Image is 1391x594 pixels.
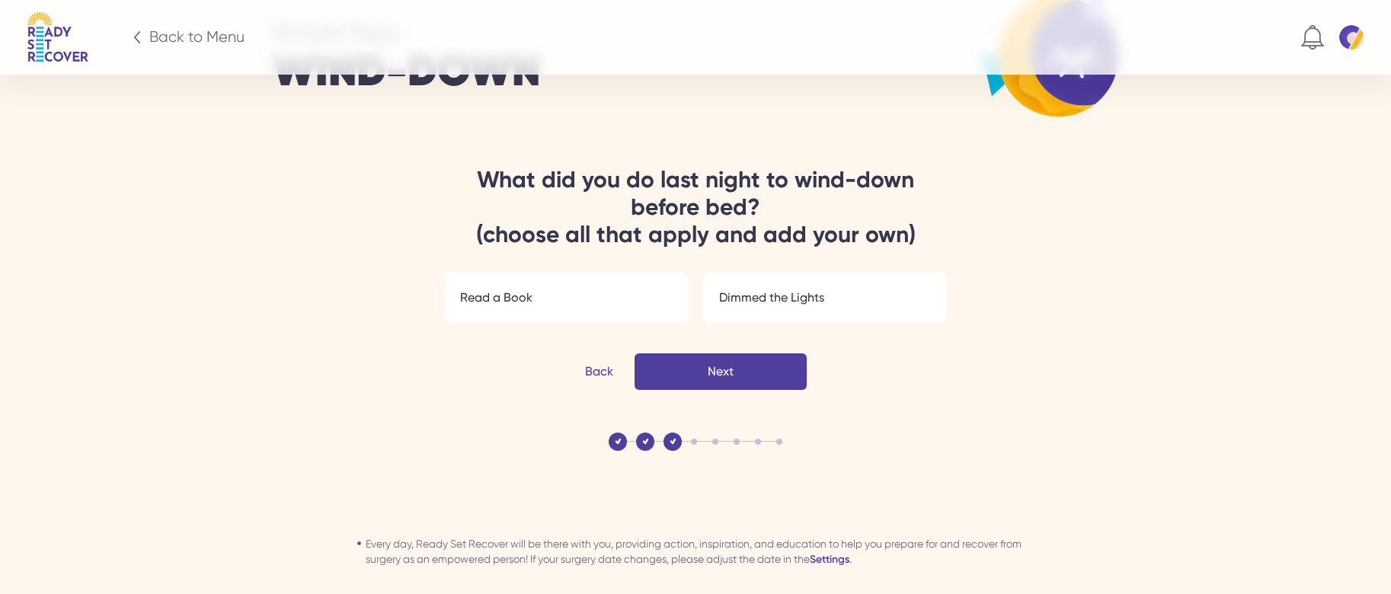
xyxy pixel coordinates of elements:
[719,289,824,307] div: Dimmed the Lights
[27,12,88,62] img: Logo
[444,221,947,251] div: (choose all that apply and add your own)
[131,31,143,43] img: Big arrow icn
[273,50,540,92] div: Wind-Down
[635,353,807,390] div: Next
[357,541,361,545] img: Star
[585,362,613,381] div: Back
[810,553,849,566] a: Settings
[88,27,245,48] a: Big arrow icn Back to Menu
[1301,25,1324,49] img: Notification
[149,27,245,48] div: Back to Menu
[1339,25,1364,49] img: Default profile pic 7
[444,166,947,251] div: What did you do last night to wind-down before bed?
[460,289,532,307] div: Read a Book
[366,536,1034,567] div: Every day, Ready Set Recover will be there with you, providing action, inspiration, and education...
